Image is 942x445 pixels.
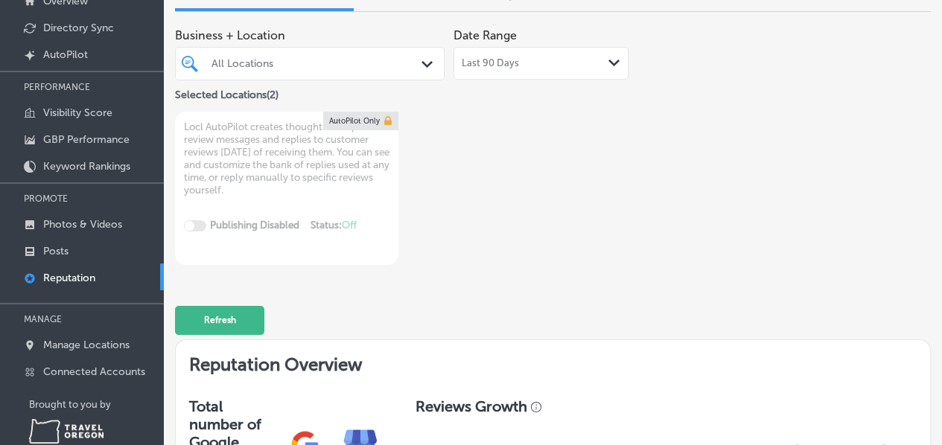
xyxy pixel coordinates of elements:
span: Last 90 Days [462,57,519,69]
p: Photos & Videos [43,218,122,231]
p: Brought to you by [29,399,164,410]
p: Keyword Rankings [43,160,130,173]
p: Posts [43,245,69,257]
p: Manage Locations [43,339,130,351]
p: Reputation [43,272,95,284]
label: Date Range [454,28,517,42]
p: Visibility Score [43,106,112,119]
h2: Reputation Overview [176,340,930,384]
div: All Locations [211,57,423,70]
p: GBP Performance [43,133,130,146]
h3: Reviews Growth [416,397,527,415]
button: Refresh [175,306,264,335]
p: AutoPilot [43,48,88,61]
p: Directory Sync [43,22,114,34]
span: Business + Location [175,28,445,42]
p: Connected Accounts [43,365,145,378]
p: Selected Locations ( 2 ) [175,83,279,101]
